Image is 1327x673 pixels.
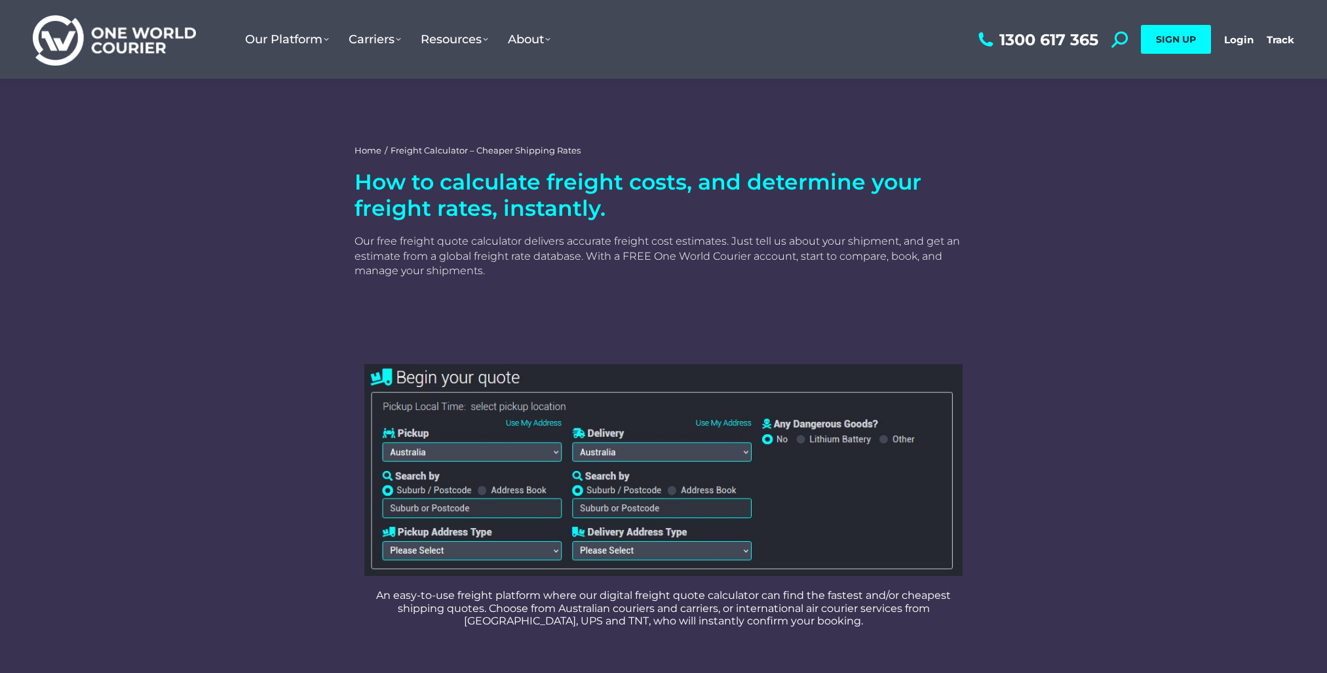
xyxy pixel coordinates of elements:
a: About [498,19,560,60]
a: Home [355,144,381,156]
span: Our Platform [245,32,329,47]
img: One World Courier [33,13,196,66]
span: About [508,32,550,47]
span: Resources [421,32,488,47]
a: SIGN UP [1141,25,1211,54]
a: Resources [411,19,498,60]
span: SIGN UP [1156,33,1196,45]
span: Freight Calculator – Cheaper Shipping Rates [391,144,581,156]
a: Track [1267,33,1294,46]
a: Our Platform [235,19,339,60]
img: blank shipping quote page get instant freight quotes. software user interface [364,364,962,577]
h2: How to calculate freight costs, and determine your freight rates, instantly. [355,169,972,221]
a: 1300 617 365 [975,31,1098,48]
p: Our free freight quote calculator delivers accurate freight cost estimates. Just tell us about yo... [355,234,972,278]
a: Login [1224,33,1254,46]
span: Carriers [349,32,401,47]
p: An easy-to-use freight platform where our digital freight quote calculator can find the fastest a... [364,589,962,627]
a: Carriers [339,19,411,60]
span: Home [355,145,381,155]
